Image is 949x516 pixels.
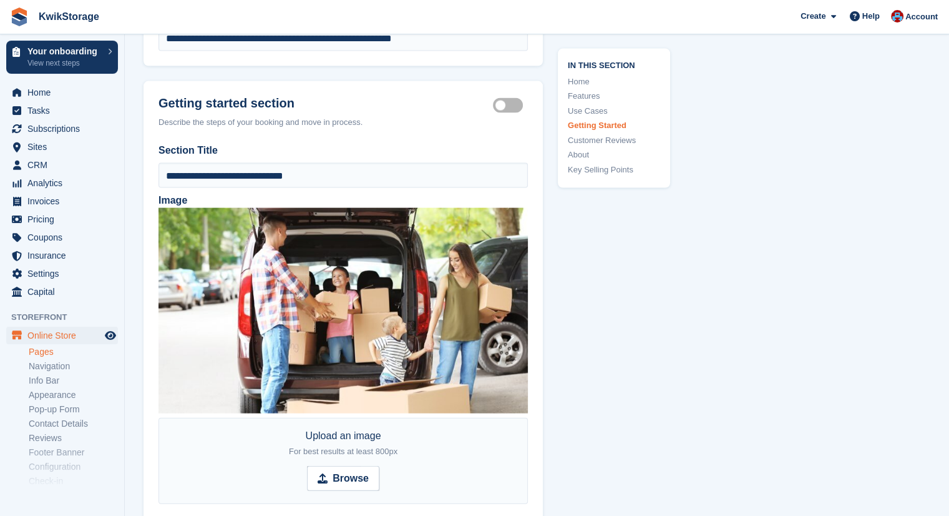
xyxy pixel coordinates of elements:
a: menu [6,283,118,300]
a: Contact Details [29,418,118,430]
a: menu [6,138,118,156]
a: Features [568,90,660,102]
span: Invoices [27,192,102,210]
span: For best results at least 800px [289,447,397,456]
img: moving-house-or-business.jpg [158,208,528,414]
label: Section Title [158,143,528,158]
span: Settings [27,265,102,282]
a: Getting Started [568,119,660,132]
h2: Getting started section [158,96,493,111]
span: Account [905,11,938,23]
a: menu [6,327,118,344]
a: Key Selling Points [568,164,660,176]
label: Getting started section active [493,104,528,106]
span: Online Store [27,327,102,344]
a: menu [6,84,118,101]
a: Home [568,76,660,88]
a: menu [6,229,118,246]
a: Your onboarding View next steps [6,41,118,74]
input: Browse [307,466,379,491]
img: stora-icon-8386f47178a22dfd0bd8f6a31ec36ba5ce8667c1dd55bd0f319d3a0aa187defe.svg [10,7,29,26]
a: Pop-up Form [29,404,118,415]
span: Analytics [27,174,102,192]
span: Create [801,10,825,22]
p: Your onboarding [27,47,102,56]
div: Describe the steps of your booking and move in process. [158,116,528,129]
a: menu [6,156,118,174]
a: KwikStorage [34,6,104,27]
a: menu [6,211,118,228]
span: Sites [27,138,102,156]
span: Tasks [27,102,102,119]
a: Info Bar [29,375,118,387]
span: Home [27,84,102,101]
a: Check-in [29,475,118,487]
label: Image [158,195,187,206]
p: View next steps [27,57,102,69]
strong: Browse [333,471,369,486]
a: Appearance [29,389,118,401]
a: Customer Reviews [568,134,660,147]
span: Coupons [27,229,102,246]
div: Upload an image [289,429,397,459]
span: Pricing [27,211,102,228]
a: About [568,149,660,161]
span: In this section [568,59,660,71]
a: menu [6,192,118,210]
a: Use Cases [568,105,660,117]
span: CRM [27,156,102,174]
a: menu [6,265,118,282]
a: menu [6,247,118,264]
a: menu [6,174,118,192]
span: Subscriptions [27,120,102,137]
img: Georgie Harkus-Hodgson [891,10,903,22]
a: Configuration [29,461,118,473]
span: Insurance [27,247,102,264]
a: menu [6,120,118,137]
a: Navigation [29,360,118,372]
a: Footer Banner [29,447,118,459]
a: menu [6,102,118,119]
a: Pages [29,346,118,358]
span: Storefront [11,311,124,324]
span: Help [862,10,880,22]
span: Capital [27,283,102,300]
a: Reviews [29,432,118,444]
a: Preview store [103,328,118,343]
